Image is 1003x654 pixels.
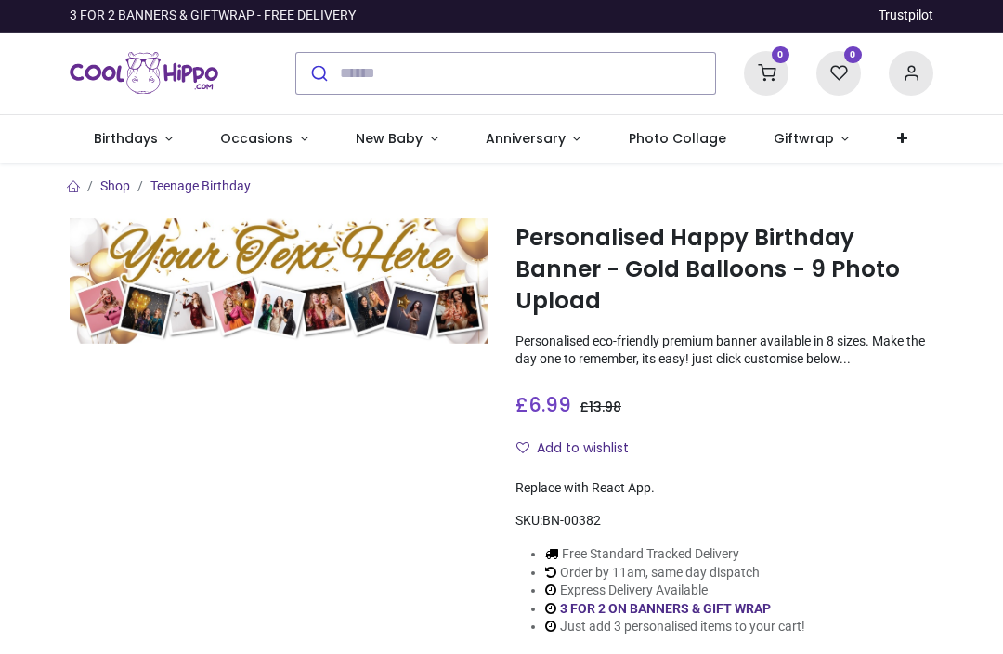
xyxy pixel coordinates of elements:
a: Teenage Birthday [150,178,251,193]
h1: Personalised Happy Birthday Banner - Gold Balloons - 9 Photo Upload [515,222,933,318]
p: Personalised eco-friendly premium banner available in 8 sizes. Make the day one to remember, its ... [515,333,933,369]
a: Trustpilot [879,7,933,25]
a: Logo of Cool Hippo [70,47,218,99]
sup: 0 [844,46,862,64]
span: Giftwrap [774,129,834,148]
sup: 0 [772,46,789,64]
div: Replace with React App. [515,479,933,498]
a: Giftwrap [749,115,873,163]
button: Add to wishlistAdd to wishlist [515,433,645,464]
i: Add to wishlist [516,441,529,454]
span: Occasions [220,129,293,148]
img: Cool Hippo [70,47,218,99]
span: 13.98 [589,398,621,416]
span: Photo Collage [629,129,726,148]
li: Just add 3 personalised items to your cart! [545,618,805,636]
a: Shop [100,178,130,193]
a: Birthdays [70,115,197,163]
span: £ [515,391,571,418]
span: £ [580,398,621,416]
a: New Baby [332,115,462,163]
div: 3 FOR 2 BANNERS & GIFTWRAP - FREE DELIVERY [70,7,356,25]
a: Anniversary [462,115,605,163]
button: Submit [296,53,340,94]
a: 0 [816,64,861,79]
span: Anniversary [486,129,566,148]
li: Order by 11am, same day dispatch [545,564,805,582]
li: Free Standard Tracked Delivery [545,545,805,564]
span: 6.99 [528,391,571,418]
img: Personalised Happy Birthday Banner - Gold Balloons - 9 Photo Upload [70,218,488,344]
div: SKU: [515,512,933,530]
a: 3 FOR 2 ON BANNERS & GIFT WRAP [560,601,771,616]
span: New Baby [356,129,423,148]
span: BN-00382 [542,513,601,528]
a: Occasions [197,115,332,163]
span: Birthdays [94,129,158,148]
li: Express Delivery Available [545,582,805,600]
a: 0 [744,64,788,79]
